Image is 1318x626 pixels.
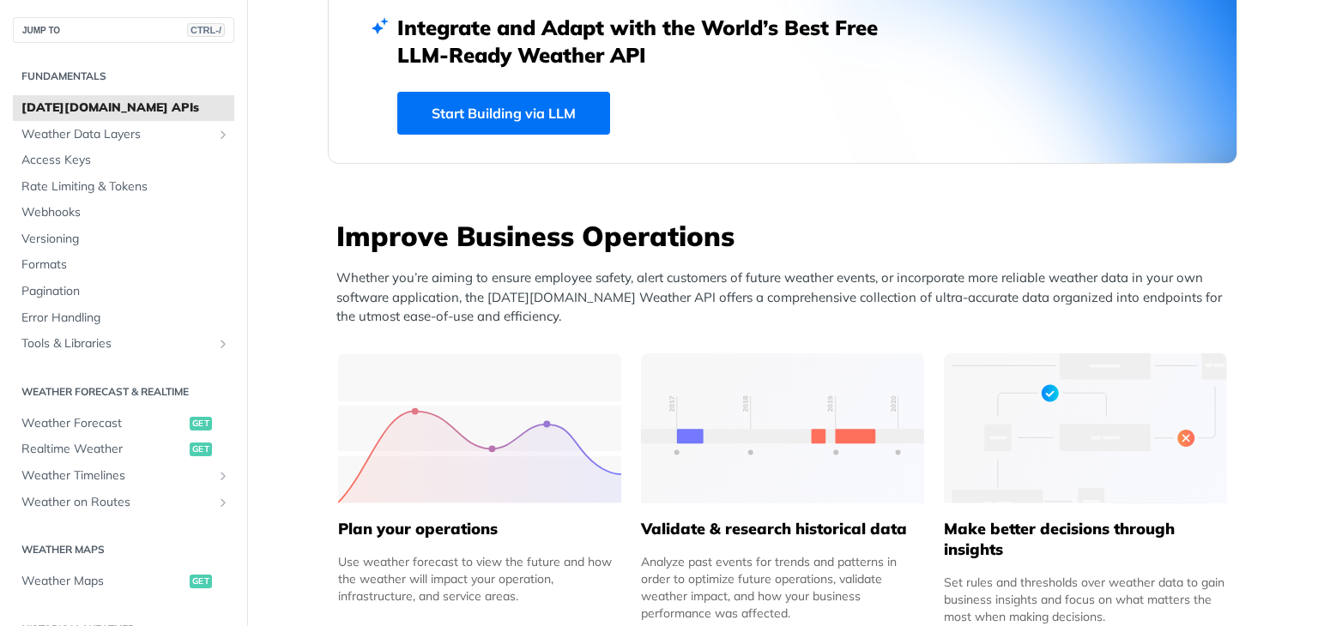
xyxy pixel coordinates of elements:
[190,442,212,456] span: get
[21,99,230,117] span: [DATE][DOMAIN_NAME] APIs
[13,69,234,84] h2: Fundamentals
[187,23,225,37] span: CTRL-/
[944,353,1227,503] img: a22d113-group-496-32x.svg
[21,178,230,196] span: Rate Limiting & Tokens
[21,415,185,432] span: Weather Forecast
[13,436,234,462] a: Realtime Weatherget
[13,542,234,557] h2: Weather Maps
[13,490,234,515] a: Weather on RoutesShow subpages for Weather on Routes
[338,553,621,605] div: Use weather forecast to view the future and how the weather will impact your operation, infrastru...
[13,411,234,436] a: Weather Forecastget
[13,305,234,331] a: Error Handling
[21,441,185,458] span: Realtime Weather
[13,174,234,200] a: Rate Limiting & Tokens
[21,256,230,274] span: Formats
[641,519,924,539] h5: Validate & research historical data
[641,553,924,622] div: Analyze past events for trends and patterns in order to optimize future operations, validate weat...
[21,204,230,221] span: Webhooks
[216,128,230,141] button: Show subpages for Weather Data Layers
[13,384,234,400] h2: Weather Forecast & realtime
[944,574,1227,625] div: Set rules and thresholds over weather data to gain business insights and focus on what matters th...
[190,417,212,430] span: get
[13,331,234,357] a: Tools & LibrariesShow subpages for Tools & Libraries
[338,353,621,503] img: 39565e8-group-4962x.svg
[336,268,1237,327] p: Whether you’re aiming to ensure employee safety, alert customers of future weather events, or inc...
[13,252,234,278] a: Formats
[13,147,234,173] a: Access Keys
[397,92,610,135] a: Start Building via LLM
[13,569,234,594] a: Weather Mapsget
[216,496,230,509] button: Show subpages for Weather on Routes
[13,463,234,489] a: Weather TimelinesShow subpages for Weather Timelines
[21,335,212,352] span: Tools & Libraries
[13,279,234,304] a: Pagination
[21,231,230,248] span: Versioning
[21,573,185,590] span: Weather Maps
[13,95,234,121] a: [DATE][DOMAIN_NAME] APIs
[21,126,212,143] span: Weather Data Layers
[13,226,234,252] a: Versioning
[216,469,230,483] button: Show subpages for Weather Timelines
[216,337,230,351] button: Show subpages for Tools & Libraries
[21,310,230,327] span: Error Handling
[21,494,212,511] span: Weather on Routes
[397,14,904,69] h2: Integrate and Adapt with the World’s Best Free LLM-Ready Weather API
[190,575,212,588] span: get
[336,217,1237,255] h3: Improve Business Operations
[13,122,234,147] a: Weather Data LayersShow subpages for Weather Data Layers
[944,519,1227,560] h5: Make better decisions through insights
[338,519,621,539] h5: Plan your operations
[21,283,230,300] span: Pagination
[21,152,230,169] span: Access Keys
[641,353,924,503] img: 13d7ca0-group-496-2.svg
[13,200,234,226] a: Webhooks
[13,17,234,43] button: JUMP TOCTRL-/
[21,467,212,485] span: Weather Timelines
